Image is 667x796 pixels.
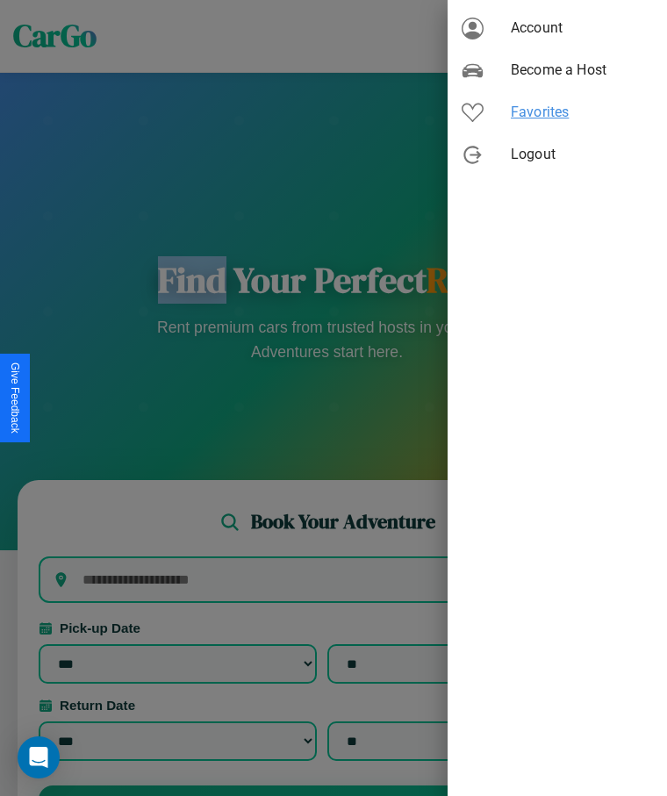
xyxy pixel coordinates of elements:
div: Account [448,7,667,49]
span: Account [511,18,653,39]
span: Become a Host [511,60,653,81]
span: Logout [511,144,653,165]
div: Open Intercom Messenger [18,736,60,778]
div: Become a Host [448,49,667,91]
div: Give Feedback [9,362,21,434]
span: Favorites [511,102,653,123]
div: Logout [448,133,667,176]
div: Favorites [448,91,667,133]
